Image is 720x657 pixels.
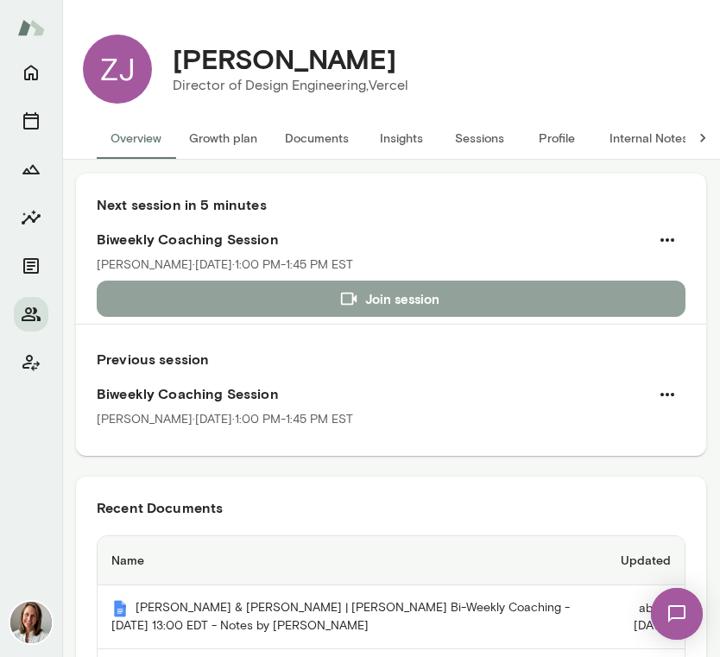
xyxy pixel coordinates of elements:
[98,585,593,649] th: [PERSON_NAME] & [PERSON_NAME] | [PERSON_NAME] Bi-Weekly Coaching - [DATE] 13:00 EDT - Notes by [P...
[596,117,702,159] button: Internal Notes
[14,297,48,332] button: Members
[98,536,593,585] th: Name
[97,229,685,250] h6: Biweekly Coaching Session
[593,585,685,649] td: about [DATE]
[97,497,685,518] h6: Recent Documents
[17,11,45,44] img: Mento
[14,104,48,138] button: Sessions
[271,117,363,159] button: Documents
[14,345,48,380] button: Client app
[14,55,48,90] button: Home
[83,35,152,104] div: ZJ
[363,117,440,159] button: Insights
[97,281,685,317] button: Join session
[97,411,353,428] p: [PERSON_NAME] · [DATE] · 1:00 PM-1:45 PM EST
[14,152,48,186] button: Growth Plan
[97,256,353,274] p: [PERSON_NAME] · [DATE] · 1:00 PM-1:45 PM EST
[97,383,685,404] h6: Biweekly Coaching Session
[173,42,396,75] h4: [PERSON_NAME]
[14,200,48,235] button: Insights
[97,349,685,370] h6: Previous session
[518,117,596,159] button: Profile
[14,249,48,283] button: Documents
[111,600,129,617] img: Mento
[175,117,271,159] button: Growth plan
[10,602,52,643] img: Andrea Mayendia
[593,536,685,585] th: Updated
[97,194,685,215] h6: Next session in 5 minutes
[173,75,408,96] p: Director of Design Engineering, Vercel
[97,117,175,159] button: Overview
[440,117,518,159] button: Sessions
